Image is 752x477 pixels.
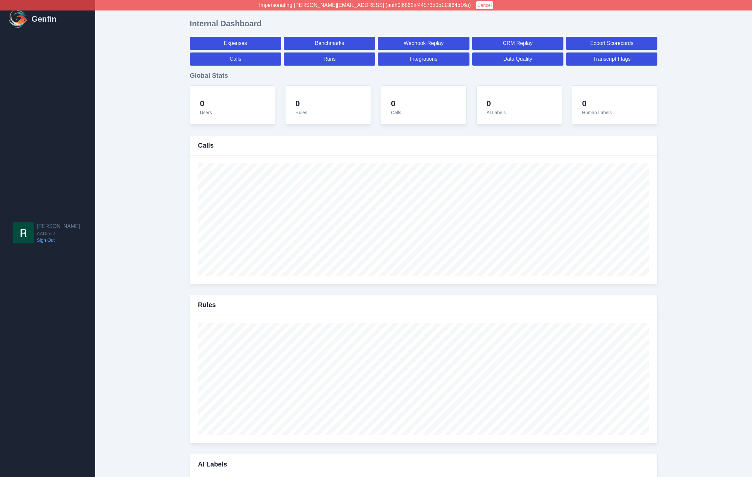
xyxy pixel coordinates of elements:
span: Human Labels [582,110,612,115]
h3: Calls [198,141,214,150]
h1: Genfin [32,14,57,24]
a: Expenses [190,37,281,50]
h4: 0 [487,99,506,109]
img: Rob Kwok [13,222,34,243]
span: AI Labels [487,110,506,115]
a: Transcript Flags [566,52,657,66]
a: Webhook Replay [378,37,469,50]
h1: Internal Dashboard [190,18,262,29]
a: Sign Out [37,237,80,243]
span: Calls [391,110,401,115]
h4: 0 [200,99,212,109]
h3: AI Labels [198,460,227,469]
a: CRM Replay [472,37,563,50]
h4: 0 [295,99,307,109]
h4: 0 [582,99,612,109]
span: Users [200,110,212,115]
a: Benchmarks [284,37,375,50]
a: Export Scorecards [566,37,657,50]
span: AADirect [37,230,80,237]
a: Runs [284,52,375,66]
button: Cancel [476,1,493,9]
a: Data Quality [472,52,563,66]
span: Rules [295,110,307,115]
h2: [PERSON_NAME] [37,222,80,230]
h3: Global Stats [190,71,658,80]
h4: 0 [391,99,401,109]
a: Calls [190,52,281,66]
h3: Rules [198,300,216,309]
img: Logo [8,9,29,30]
a: Integrations [378,52,469,66]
